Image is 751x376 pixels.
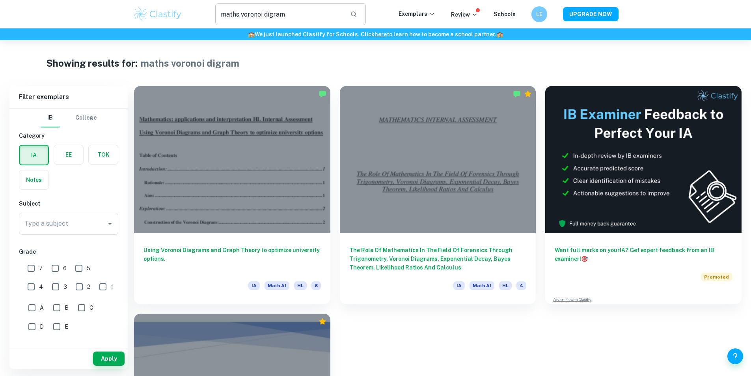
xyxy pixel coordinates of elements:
span: 4 [39,282,43,291]
div: Premium [319,318,326,325]
span: B [65,303,69,312]
span: Promoted [701,273,732,281]
h6: LE [535,10,544,19]
span: 3 [63,282,67,291]
span: E [65,322,68,331]
span: C [89,303,93,312]
span: HL [294,281,307,290]
button: UPGRADE NOW [563,7,619,21]
p: Review [451,10,478,19]
a: Using Voronoi Diagrams and Graph Theory to optimize university options.IAMath AIHL6 [134,86,330,304]
img: Thumbnail [545,86,742,233]
div: Filter type choice [41,108,97,127]
button: Notes [19,170,48,189]
span: D [40,322,44,331]
button: IB [41,108,60,127]
a: Advertise with Clastify [553,297,591,303]
span: 🏫 [496,31,503,37]
span: IA [453,281,465,290]
h6: The Role Of Mathematics In The Field Of Forensics Through Trigonometry, Voronoi Diagrams, Exponen... [349,246,527,272]
h6: Filter exemplars [9,86,128,108]
span: Math AI [470,281,494,290]
span: 6 [63,264,67,273]
h6: Using Voronoi Diagrams and Graph Theory to optimize university options. [143,246,321,272]
span: 🏫 [248,31,255,37]
h6: Category [19,131,118,140]
span: 7 [39,264,43,273]
p: Exemplars [399,9,435,18]
img: Clastify logo [133,6,183,22]
h6: Want full marks on your IA ? Get expert feedback from an IB examiner! [555,246,732,263]
h6: We just launched Clastify for Schools. Click to learn how to become a school partner. [2,30,749,39]
button: LE [531,6,547,22]
input: Search for any exemplars... [215,3,344,25]
h6: Grade [19,247,118,256]
span: 🎯 [581,256,588,262]
span: 1 [111,282,113,291]
h6: Subject [19,199,118,208]
span: 2 [87,282,90,291]
div: Premium [524,90,532,98]
button: Apply [93,352,125,366]
h6: Level [19,344,118,353]
span: Math AI [265,281,289,290]
span: 6 [311,281,321,290]
a: Want full marks on yourIA? Get expert feedback from an IB examiner!PromotedAdvertise with Clastify [545,86,742,304]
button: TOK [89,145,118,164]
img: Marked [513,90,521,98]
span: HL [499,281,512,290]
span: 4 [516,281,526,290]
span: A [40,303,44,312]
h1: Showing results for: [46,56,138,70]
span: 5 [87,264,90,273]
a: here [375,31,387,37]
a: Schools [494,11,516,17]
button: College [75,108,97,127]
button: EE [54,145,83,164]
button: Help and Feedback [727,348,743,364]
button: Open [104,218,116,229]
img: Marked [319,90,326,98]
span: IA [248,281,260,290]
a: The Role Of Mathematics In The Field Of Forensics Through Trigonometry, Voronoi Diagrams, Exponen... [340,86,536,304]
h1: maths voronoi digram [141,56,239,70]
button: IA [20,146,48,165]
